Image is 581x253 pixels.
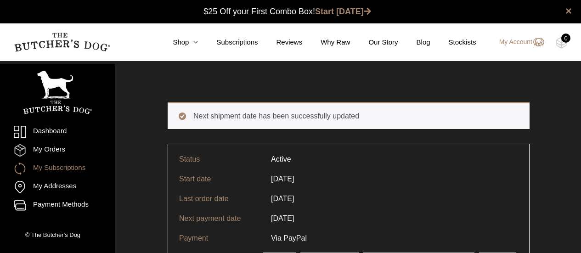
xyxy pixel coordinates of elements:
[174,150,265,169] td: Status
[265,150,297,169] td: Active
[14,144,101,157] a: My Orders
[430,37,476,48] a: Stockists
[556,37,567,49] img: TBD_Cart-Empty.png
[271,234,307,242] span: Via PayPal
[174,169,265,189] td: Start date
[265,169,299,189] td: [DATE]
[168,102,530,129] div: Next shipment date has been successfully updated
[398,37,430,48] a: Blog
[23,71,92,114] img: TBD_Portrait_Logo_White.png
[315,7,371,16] a: Start [DATE]
[258,37,303,48] a: Reviews
[302,37,350,48] a: Why Raw
[174,189,265,208] td: Last order date
[14,181,101,193] a: My Addresses
[350,37,398,48] a: Our Story
[265,189,299,208] td: [DATE]
[565,6,572,17] a: close
[14,163,101,175] a: My Subscriptions
[14,199,101,212] a: Payment Methods
[174,228,265,248] td: Payment
[14,126,101,138] a: Dashboard
[490,37,544,48] a: My Account
[174,208,265,228] td: Next payment date
[561,34,570,43] div: 0
[265,208,299,228] td: [DATE]
[198,37,258,48] a: Subscriptions
[154,37,198,48] a: Shop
